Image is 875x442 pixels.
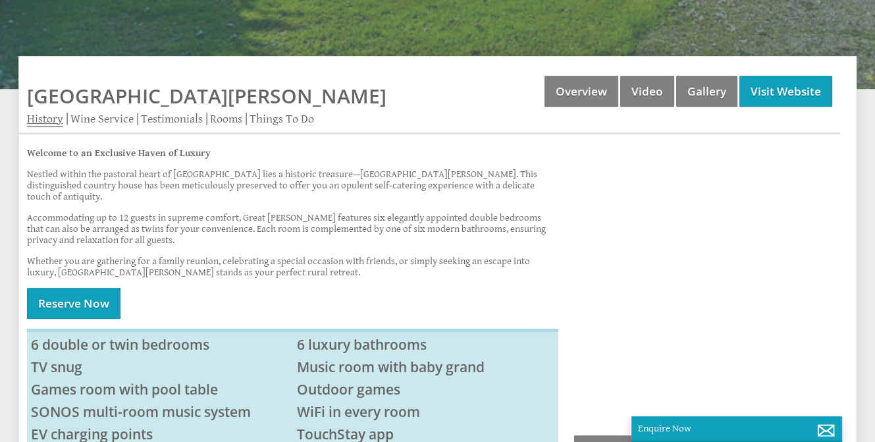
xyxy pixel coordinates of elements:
li: Music room with baby grand [293,356,559,378]
a: Wine Service [70,112,134,126]
a: Reserve Now [27,288,120,319]
li: TV snug [27,356,293,378]
li: 6 luxury bathrooms [293,333,559,356]
li: WiFi in every room [293,401,559,423]
a: Overview [544,76,618,107]
li: Games room with pool table [27,378,293,401]
p: Enquire Now [638,423,835,434]
a: Visit Website [739,76,832,107]
a: [GEOGRAPHIC_DATA][PERSON_NAME] [27,82,386,109]
a: History [27,112,63,127]
p: Nestled within the pastoral heart of [GEOGRAPHIC_DATA] lies a historic treasure—[GEOGRAPHIC_DATA]... [27,169,558,202]
li: 6 double or twin bedrooms [27,333,293,356]
a: Gallery [676,76,737,107]
a: Testimonials [141,112,203,126]
a: Video [620,76,674,107]
p: Accommodating up to 12 guests in supreme comfort, Great [PERSON_NAME] features six elegantly appo... [27,212,558,246]
li: SONOS multi-room music system [27,401,293,423]
a: Things To Do [250,112,314,126]
li: Outdoor games [293,378,559,401]
strong: Welcome to an Exclusive Haven of Luxury [27,148,211,159]
p: Whether you are gathering for a family reunion, celebrating a special occasion with friends, or s... [27,256,558,278]
a: Rooms [210,112,242,126]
